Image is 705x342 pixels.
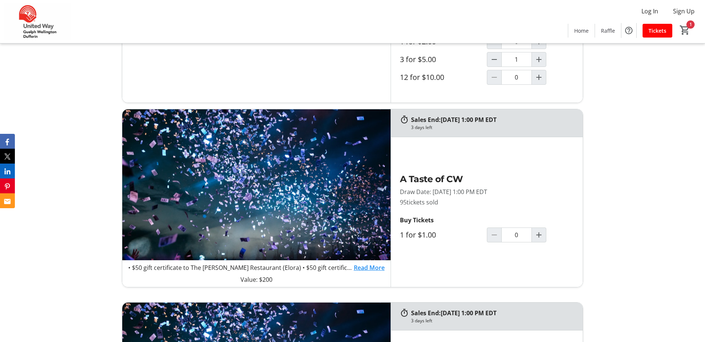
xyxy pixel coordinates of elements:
[643,24,672,38] a: Tickets
[354,263,385,272] a: Read More
[649,27,666,35] span: Tickets
[400,172,574,186] h2: A Taste of CW
[601,27,615,35] span: Raffle
[667,5,701,17] button: Sign Up
[532,70,546,84] button: Increment by one
[595,24,621,38] a: Raffle
[411,309,441,317] span: Sales End:
[122,109,391,260] img: A Taste of CW
[400,198,574,207] p: 95 tickets sold
[400,55,436,64] label: 3 for $5.00
[641,7,658,16] span: Log In
[4,3,71,40] img: United Way Guelph Wellington Dufferin's Logo
[574,27,589,35] span: Home
[621,23,636,38] button: Help
[532,228,546,242] button: Increment by one
[400,216,434,224] strong: Buy Tickets
[532,52,546,67] button: Increment by one
[487,52,501,67] button: Decrement by one
[400,37,436,46] label: 1 for $2.00
[128,263,354,272] p: • $50 gift certificate to The [PERSON_NAME] Restaurant (Elora) • $50 gift certificate to Elora Br...
[411,124,432,131] div: 3 days left
[568,24,595,38] a: Home
[411,317,432,324] div: 3 days left
[400,187,574,196] p: Draw Date: [DATE] 1:00 PM EDT
[400,73,444,82] label: 12 for $10.00
[128,275,385,284] p: Value: $200
[678,23,692,37] button: Cart
[441,309,497,317] span: [DATE] 1:00 PM EDT
[636,5,664,17] button: Log In
[441,116,497,124] span: [DATE] 1:00 PM EDT
[400,230,436,239] label: 1 for $1.00
[673,7,695,16] span: Sign Up
[411,116,441,124] span: Sales End:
